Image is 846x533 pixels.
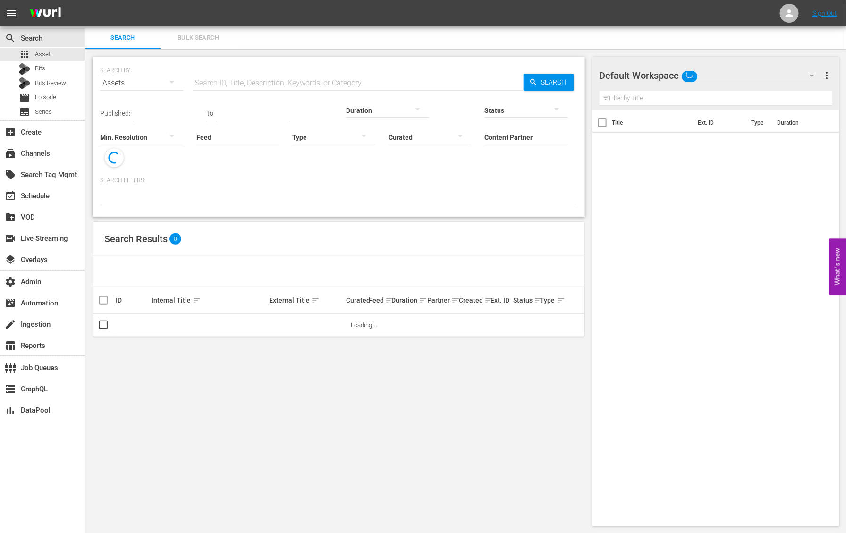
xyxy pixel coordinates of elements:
span: Search [538,74,574,91]
div: Status [513,295,537,306]
a: Sign Out [812,9,837,17]
div: Duration [391,295,425,306]
span: Search Tag Mgmt [5,169,16,180]
span: Overlays [5,254,16,265]
div: Partner [427,295,456,306]
div: Bits Review [19,77,30,89]
th: Ext. ID [692,110,745,136]
div: ID [116,296,149,304]
div: Internal Title [152,295,267,306]
span: sort [484,296,493,305]
span: Episode [19,92,30,103]
span: to [207,110,213,117]
span: GraphQL [5,383,16,395]
span: sort [193,296,201,305]
span: sort [311,296,320,305]
div: Default Workspace [600,62,823,89]
span: Job Queues [5,362,16,373]
span: Bits [35,64,45,73]
div: Bits [19,63,30,75]
button: Open Feedback Widget [829,238,846,295]
span: Episode [35,93,56,102]
span: Reports [5,340,16,351]
span: sort [419,296,427,305]
button: more_vert [821,64,832,87]
button: Search [524,74,574,91]
span: Search [5,33,16,44]
span: sort [385,296,394,305]
div: External Title [269,295,343,306]
th: Title [612,110,693,136]
span: Bulk Search [166,33,230,43]
span: menu [6,8,17,19]
span: VOD [5,212,16,223]
span: 0 [169,233,181,245]
p: Search Filters: [100,177,577,185]
span: Admin [5,276,16,288]
div: Ext. ID [491,296,510,304]
span: sort [557,296,565,305]
span: Search [91,33,155,43]
th: Type [745,110,771,136]
span: Live Streaming [5,233,16,244]
span: Loading... [351,321,376,329]
div: Assets [100,70,183,96]
span: Automation [5,297,16,309]
span: Series [19,106,30,118]
span: more_vert [821,70,832,81]
div: Created [459,295,488,306]
span: Published: [100,110,130,117]
th: Duration [771,110,828,136]
div: Feed [369,295,389,306]
span: Ingestion [5,319,16,330]
span: DataPool [5,405,16,416]
img: ans4CAIJ8jUAAAAAAAAAAAAAAAAAAAAAAAAgQb4GAAAAAAAAAAAAAAAAAAAAAAAAJMjXAAAAAAAAAAAAAAAAAAAAAAAAgAT5G... [23,2,68,25]
span: Channels [5,148,16,159]
span: Asset [19,49,30,60]
span: Search Results [104,233,168,245]
span: Asset [35,50,51,59]
span: Create [5,127,16,138]
span: Bits Review [35,78,66,88]
span: sort [534,296,542,305]
span: Schedule [5,190,16,202]
div: Type [541,295,556,306]
span: Series [35,107,52,117]
div: Curated [346,296,366,304]
span: sort [451,296,460,305]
